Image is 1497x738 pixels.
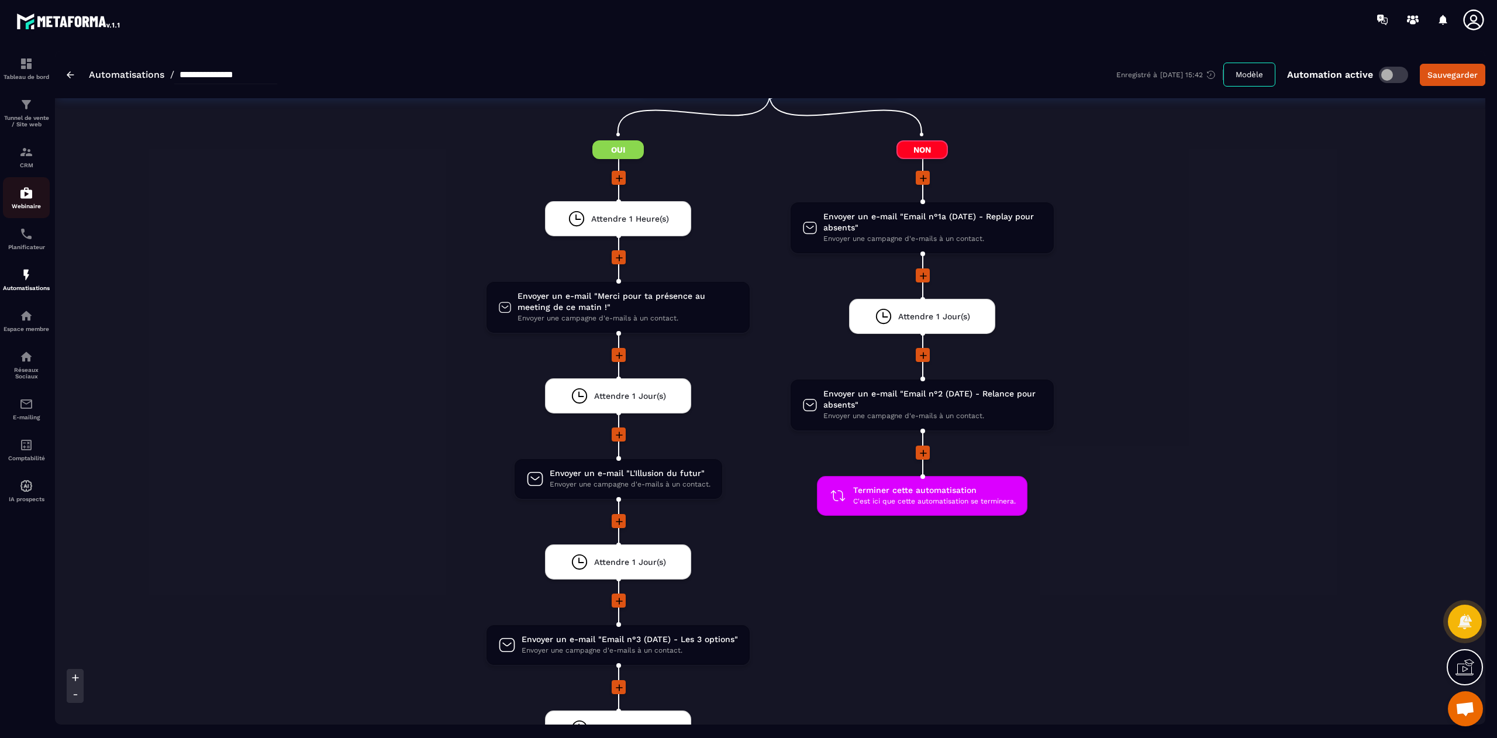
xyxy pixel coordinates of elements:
span: Envoyer un e-mail "Email n°2 (DATE) - Relance pour absents" [823,388,1042,411]
span: Envoyer un e-mail "Merci pour ta présence au meeting de ce matin !" [518,291,738,313]
img: email [19,397,33,411]
img: automations [19,479,33,493]
img: automations [19,309,33,323]
a: formationformationTunnel de vente / Site web [3,89,50,136]
span: / [170,69,174,80]
img: accountant [19,438,33,452]
img: automations [19,186,33,200]
span: Envoyer un e-mail "Email n°3 (DATE) - Les 3 options" [522,634,738,645]
img: arrow [67,71,74,78]
span: Envoyer une campagne d'e-mails à un contact. [522,645,738,656]
a: formationformationCRM [3,136,50,177]
img: formation [19,145,33,159]
span: Attendre 1 Jour(s) [594,723,666,734]
p: Automatisations [3,285,50,291]
a: Automatisations [89,69,164,80]
img: scheduler [19,227,33,241]
span: Attendre 1 Heure(s) [591,213,669,225]
span: Envoyer une campagne d'e-mails à un contact. [823,411,1042,422]
a: formationformationTableau de bord [3,48,50,89]
p: Automation active [1287,69,1373,80]
img: automations [19,268,33,282]
img: formation [19,57,33,71]
a: emailemailE-mailing [3,388,50,429]
span: Non [896,140,948,159]
p: [DATE] 15:42 [1160,71,1203,79]
a: Ouvrir le chat [1448,691,1483,726]
a: automationsautomationsEspace membre [3,300,50,341]
span: Envoyer une campagne d'e-mails à un contact. [823,233,1042,244]
span: Oui [592,140,644,159]
p: Webinaire [3,203,50,209]
p: Tableau de bord [3,74,50,80]
span: Envoyer un e-mail "L'Illusion du futur" [550,468,710,479]
img: social-network [19,350,33,364]
p: Tunnel de vente / Site web [3,115,50,127]
span: Envoyer une campagne d'e-mails à un contact. [518,313,738,324]
p: CRM [3,162,50,168]
a: social-networksocial-networkRéseaux Sociaux [3,341,50,388]
img: logo [16,11,122,32]
a: schedulerschedulerPlanificateur [3,218,50,259]
span: C'est ici que cette automatisation se terminera. [853,496,1016,507]
img: formation [19,98,33,112]
span: Envoyer une campagne d'e-mails à un contact. [550,479,710,490]
p: Planificateur [3,244,50,250]
p: E-mailing [3,414,50,420]
div: Sauvegarder [1427,69,1478,81]
button: Sauvegarder [1420,64,1485,86]
a: automationsautomationsAutomatisations [3,259,50,300]
p: Comptabilité [3,455,50,461]
button: Modèle [1223,63,1275,87]
div: Enregistré à [1116,70,1223,80]
p: Réseaux Sociaux [3,367,50,380]
span: Attendre 1 Jour(s) [898,311,970,322]
p: Espace membre [3,326,50,332]
p: IA prospects [3,496,50,502]
span: Attendre 1 Jour(s) [594,557,666,568]
span: Attendre 1 Jour(s) [594,391,666,402]
a: automationsautomationsWebinaire [3,177,50,218]
span: Terminer cette automatisation [853,485,1016,496]
a: accountantaccountantComptabilité [3,429,50,470]
span: Envoyer un e-mail "Email n°1a (DATE) - Replay pour absents" [823,211,1042,233]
